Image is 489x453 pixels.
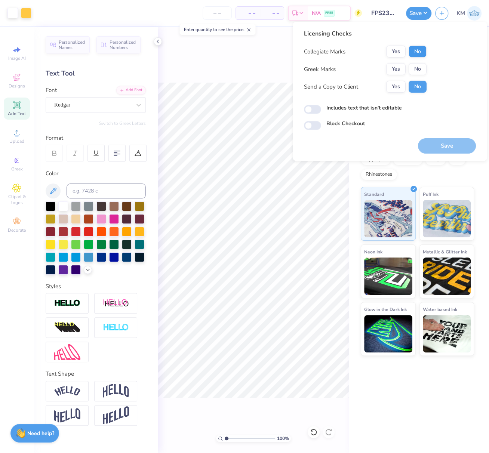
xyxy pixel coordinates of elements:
span: Image AI [8,55,26,61]
span: FREE [325,10,333,16]
div: Text Tool [46,68,146,78]
span: – – [264,9,279,17]
div: Send a Copy to Client [304,83,358,91]
div: Greek Marks [304,65,336,74]
span: – – [240,9,255,17]
img: Arch [103,384,129,398]
span: Metallic & Glitter Ink [423,248,467,256]
span: 100 % [277,435,289,442]
div: Text Shape [46,370,146,378]
img: Stroke [54,299,80,308]
img: Arc [54,386,80,396]
button: Switch to Greek Letters [99,120,146,126]
img: Free Distort [54,344,80,360]
span: Add Text [8,111,26,117]
strong: Need help? [27,430,54,437]
div: Collegiate Marks [304,47,345,56]
span: Puff Ink [423,190,439,198]
img: Metallic & Glitter Ink [423,258,471,295]
button: Yes [386,63,406,75]
span: Designs [9,83,25,89]
input: Untitled Design [366,6,402,21]
button: Yes [386,81,406,93]
img: Flag [54,408,80,423]
img: 3d Illusion [54,322,80,334]
span: Neon Ink [364,248,382,256]
span: Personalized Numbers [110,40,136,50]
span: Upload [9,138,24,144]
div: Add Font [116,86,146,95]
div: Color [46,169,146,178]
img: Rise [103,406,129,425]
label: Includes text that isn't editable [326,104,402,112]
img: Katrina Mae Mijares [467,6,482,21]
span: KM [456,9,465,18]
span: Decorate [8,227,26,233]
span: Glow in the Dark Ink [364,305,407,313]
input: – – [203,6,232,20]
span: Personalized Names [59,40,85,50]
button: No [409,63,427,75]
img: Negative Space [103,323,129,332]
input: e.g. 7428 c [67,184,146,198]
div: Licensing Checks [304,29,427,38]
div: Rhinestones [361,169,397,180]
label: Font [46,86,57,95]
button: Save [406,7,431,20]
img: Puff Ink [423,200,471,237]
a: KM [456,6,482,21]
img: Standard [364,200,412,237]
span: N/A [312,9,321,17]
button: No [409,46,427,58]
img: Shadow [103,299,129,308]
button: Yes [386,46,406,58]
label: Block Checkout [326,120,365,127]
button: No [409,81,427,93]
img: Glow in the Dark Ink [364,315,412,352]
div: Styles [46,282,146,291]
span: Clipart & logos [4,194,30,206]
div: Enter quantity to see the price. [179,24,255,35]
img: Water based Ink [423,315,471,352]
span: Greek [11,166,23,172]
span: Water based Ink [423,305,457,313]
div: Format [46,134,147,142]
span: Standard [364,190,384,198]
img: Neon Ink [364,258,412,295]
